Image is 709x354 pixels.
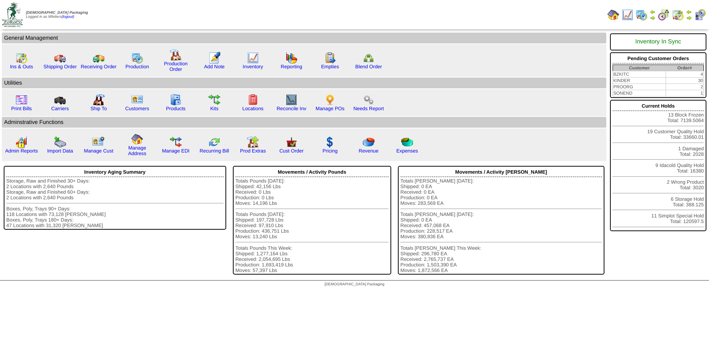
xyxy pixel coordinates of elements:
[131,133,143,145] img: home.gif
[613,78,666,84] td: KINDER
[247,136,259,148] img: prodextras.gif
[363,94,375,106] img: workflow.png
[54,136,66,148] img: import.gif
[247,94,259,106] img: locations.gif
[84,148,113,154] a: Manage Cust
[26,11,88,15] span: [DEMOGRAPHIC_DATA] Packaging
[621,9,633,21] img: line_graph.gif
[636,9,647,21] img: calendarprod.gif
[243,64,263,69] a: Inventory
[2,2,23,27] img: zoroco-logo-small.webp
[26,11,88,19] span: Logged in as Mfetters
[613,65,666,71] th: Customer
[277,106,306,111] a: Reconcile Inv
[666,78,703,84] td: 30
[54,52,66,64] img: truck.gif
[170,49,182,61] img: factory.gif
[286,136,297,148] img: cust_order.png
[240,148,266,154] a: Prod Extras
[353,106,384,111] a: Needs Report
[286,52,297,64] img: graph.gif
[401,136,413,148] img: pie_chart2.png
[666,84,703,90] td: 2
[316,106,344,111] a: Manage POs
[5,148,38,154] a: Admin Reports
[666,90,703,96] td: 1
[2,33,606,43] td: General Management
[666,71,703,78] td: 4
[324,52,336,64] img: workorder.gif
[400,178,602,273] div: Totals [PERSON_NAME] [DATE]: Shipped: 0 EA Received: 0 EA Production: 0 EA Moves: 283,569 EA Tota...
[610,100,706,231] div: 13 Block Frozen Total: 7139.5064 19 Customer Quality Hold Total: 33660.01 1 Damaged Total: 2028 9...
[400,167,602,177] div: Movements / Activity [PERSON_NAME]
[208,136,220,148] img: reconcile.gif
[170,94,182,106] img: cabinet.gif
[613,84,666,90] td: PROORG
[686,9,692,15] img: arrowleft.gif
[92,136,106,148] img: managecust.png
[131,52,143,64] img: calendarprod.gif
[162,148,189,154] a: Manage EDI
[359,148,378,154] a: Revenue
[281,64,302,69] a: Reporting
[324,94,336,106] img: po.png
[686,15,692,21] img: arrowright.gif
[6,178,224,228] div: Storage, Raw and Finished 30+ Days: 2 Locations with 2,640 Pounds Storage, Raw and Finished 60+ D...
[363,52,375,64] img: network.png
[694,9,706,21] img: calendarcustomer.gif
[166,106,186,111] a: Products
[235,167,389,177] div: Movements / Activity Pounds
[128,145,146,156] a: Manage Address
[199,148,229,154] a: Recurring Bill
[279,148,303,154] a: Cust Order
[613,35,704,49] div: Inventory In Sync
[16,136,27,148] img: graph2.png
[170,136,182,148] img: edi.gif
[286,94,297,106] img: line_graph2.gif
[54,94,66,106] img: truck3.gif
[208,52,220,64] img: orders.gif
[2,117,606,128] td: Adminstrative Functions
[613,90,666,96] td: SONEND
[247,52,259,64] img: line_graph.gif
[650,9,656,15] img: arrowleft.gif
[324,136,336,148] img: dollar.gif
[235,178,389,273] div: Totals Pounds [DATE]: Shipped: 42,156 Lbs Received: 0 Lbs Production: 0 Lbs Moves: 14,196 Lbs Tot...
[613,54,704,63] div: Pending Customer Orders
[324,282,384,286] span: [DEMOGRAPHIC_DATA] Packaging
[125,106,149,111] a: Customers
[666,65,703,71] th: Order#
[363,136,375,148] img: pie_chart.png
[16,94,27,106] img: invoice2.gif
[62,15,74,19] a: (logout)
[658,9,670,21] img: calendarblend.gif
[242,106,263,111] a: Locations
[81,64,116,69] a: Receiving Order
[90,106,107,111] a: Ship To
[396,148,418,154] a: Expenses
[204,64,225,69] a: Add Note
[93,94,105,106] img: factory2.gif
[164,61,188,72] a: Production Order
[607,9,619,21] img: home.gif
[321,64,339,69] a: Empties
[51,106,69,111] a: Carriers
[2,78,606,88] td: Utilities
[10,64,33,69] a: Ins & Outs
[208,94,220,106] img: workflow.gif
[355,64,382,69] a: Blend Order
[47,148,73,154] a: Import Data
[93,52,105,64] img: truck2.gif
[131,94,143,106] img: customers.gif
[16,52,27,64] img: calendarinout.gif
[323,148,338,154] a: Pricing
[125,64,149,69] a: Production
[613,71,666,78] td: BZKITC
[43,64,77,69] a: Shipping Order
[613,101,704,111] div: Current Holds
[210,106,218,111] a: Kits
[672,9,684,21] img: calendarinout.gif
[650,15,656,21] img: arrowright.gif
[11,106,32,111] a: Print Bills
[6,167,224,177] div: Inventory Aging Summary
